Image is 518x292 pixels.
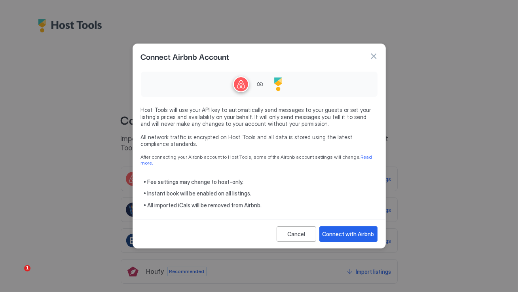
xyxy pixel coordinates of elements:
[323,230,374,238] div: Connect with Airbnb
[144,190,378,197] span: • Instant book will be enabled on all listings.
[287,230,305,238] div: Cancel
[277,226,316,242] button: Cancel
[141,154,374,166] a: Read more.
[141,134,378,148] span: All network traffic is encrypted on Host Tools and all data is stored using the latest compliance...
[144,178,378,186] span: • Fee settings may change to host-only.
[141,50,230,62] span: Connect Airbnb Account
[141,154,378,166] span: After connecting your Airbnb account to Host Tools, some of the Airbnb account settings will change.
[141,106,378,127] span: Host Tools will use your API key to automatically send messages to your guests or set your listin...
[144,202,378,209] span: • All imported iCals will be removed from Airbnb.
[8,265,27,284] iframe: Intercom live chat
[24,265,30,271] span: 1
[319,226,378,242] button: Connect with Airbnb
